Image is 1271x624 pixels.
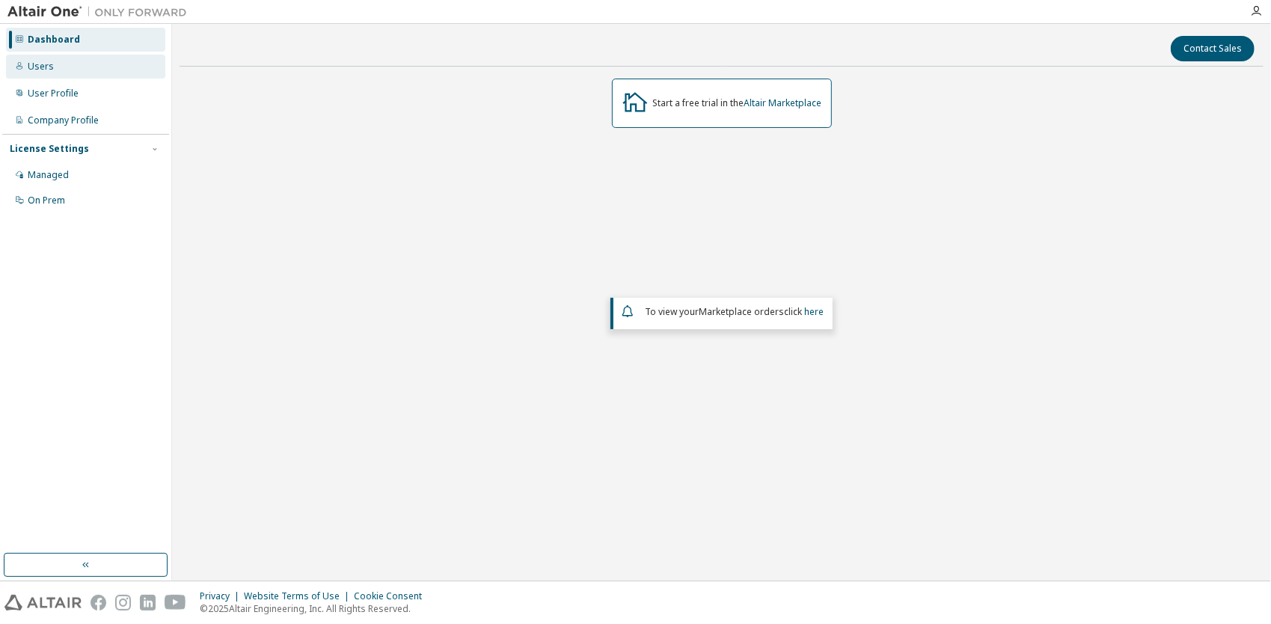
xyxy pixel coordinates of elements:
[10,143,89,155] div: License Settings
[91,595,106,611] img: facebook.svg
[28,61,54,73] div: Users
[4,595,82,611] img: altair_logo.svg
[699,305,784,318] em: Marketplace orders
[354,590,431,602] div: Cookie Consent
[804,305,824,318] a: here
[115,595,131,611] img: instagram.svg
[200,590,244,602] div: Privacy
[28,195,65,207] div: On Prem
[28,114,99,126] div: Company Profile
[200,602,431,615] p: © 2025 Altair Engineering, Inc. All Rights Reserved.
[28,169,69,181] div: Managed
[28,88,79,100] div: User Profile
[165,595,186,611] img: youtube.svg
[653,97,822,109] div: Start a free trial in the
[1171,36,1255,61] button: Contact Sales
[645,305,824,318] span: To view your click
[744,97,822,109] a: Altair Marketplace
[244,590,354,602] div: Website Terms of Use
[28,34,80,46] div: Dashboard
[140,595,156,611] img: linkedin.svg
[7,4,195,19] img: Altair One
